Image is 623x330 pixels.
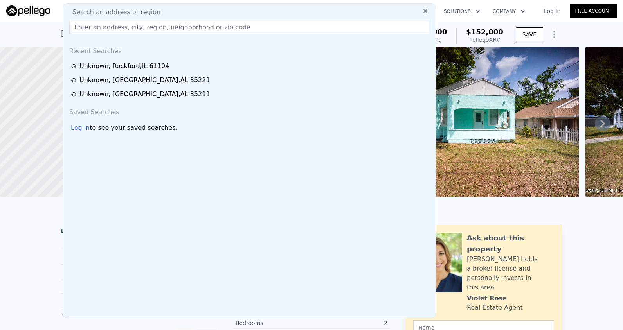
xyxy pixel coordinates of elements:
div: Violet Rose [467,294,507,303]
a: Unknown, [GEOGRAPHIC_DATA],AL 35211 [71,90,430,99]
div: Unknown , Rockford , IL 61104 [79,61,169,71]
button: Show Options [546,27,562,42]
div: Recent Searches [66,40,432,59]
div: Ask about this property [467,233,554,255]
button: Show more history [61,308,120,319]
a: Unknown, [GEOGRAPHIC_DATA],AL 35221 [71,75,430,85]
span: Search an address or region [66,7,160,17]
div: [STREET_ADDRESS] , [GEOGRAPHIC_DATA] , FL 32208 [61,28,247,39]
div: [PERSON_NAME] holds a broker license and personally invests in this area [467,255,554,292]
a: Unknown, Rockford,IL 61104 [71,61,430,71]
img: Pellego [6,5,50,16]
button: Company [486,4,531,18]
div: Unknown , [GEOGRAPHIC_DATA] , AL 35211 [79,90,210,99]
button: SAVE [516,27,543,41]
div: Real Estate Agent [467,303,523,312]
button: Solutions [438,4,486,18]
a: Free Account [570,4,617,18]
span: $152,000 [466,28,503,36]
div: LISTING & SALE HISTORY [61,228,218,236]
div: Bedrooms [236,319,311,327]
span: to see your saved searches. [90,123,177,133]
input: Enter an address, city, region, neighborhood or zip code [69,20,429,34]
div: Log in [71,123,90,133]
div: Pellego ARV [466,36,503,44]
div: Saved Searches [66,101,432,120]
img: Sale: 158160619 Parcel: 34246592 [358,47,579,197]
div: Unknown , [GEOGRAPHIC_DATA] , AL 35221 [79,75,210,85]
a: Log In [535,7,570,15]
div: 2 [311,319,387,327]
